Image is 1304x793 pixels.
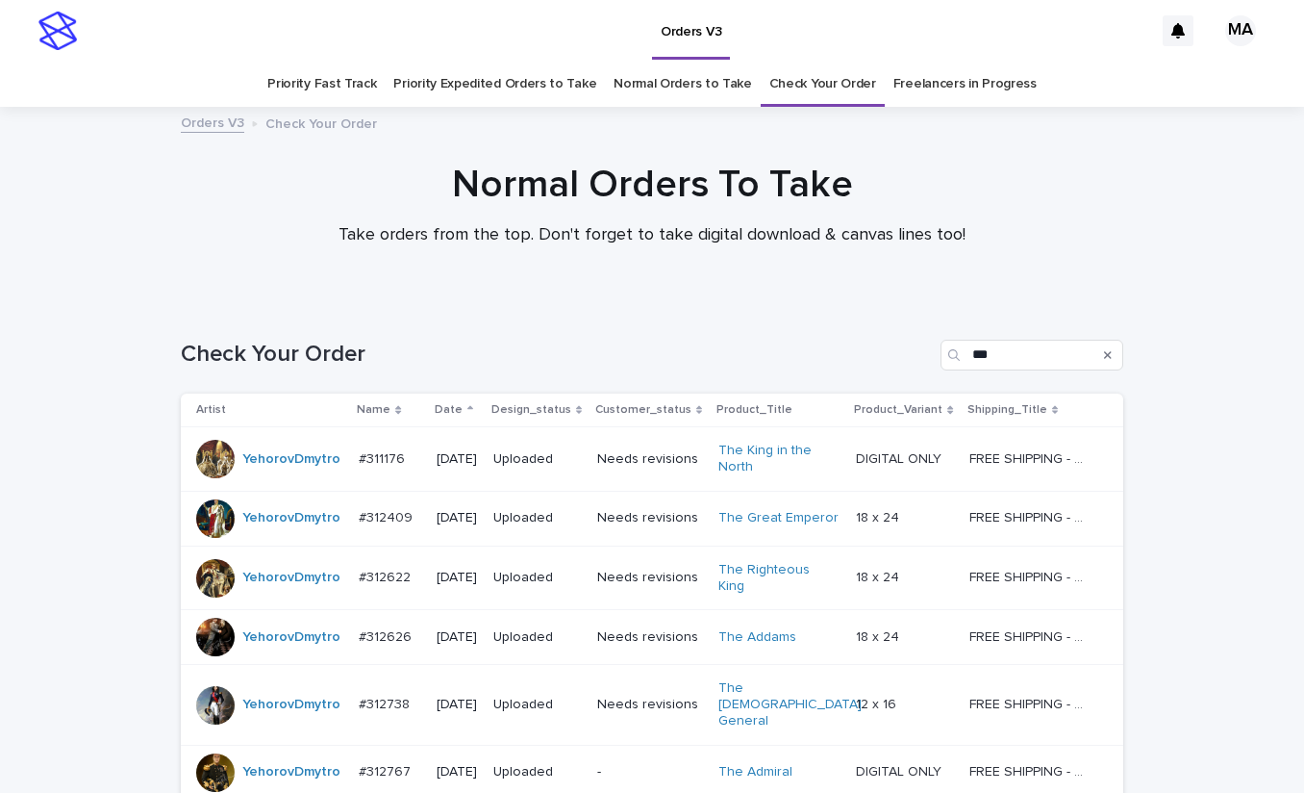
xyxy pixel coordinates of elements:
a: The [DEMOGRAPHIC_DATA] General [718,680,862,729]
p: Take orders from the top. Don't forget to take digital download & canvas lines too! [267,225,1037,246]
p: Uploaded [493,451,582,468]
tr: YehorovDmytro #312622#312622 [DATE]UploadedNeeds revisionsThe Righteous King 18 x 2418 x 24 FREE ... [181,546,1123,610]
a: The King in the North [718,443,839,475]
p: - [597,764,703,780]
a: The Addams [718,629,796,646]
p: Uploaded [493,629,582,646]
p: [DATE] [437,629,478,646]
p: Needs revisions [597,629,703,646]
tr: YehorovDmytro #312738#312738 [DATE]UploadedNeeds revisionsThe [DEMOGRAPHIC_DATA] General 12 x 161... [181,665,1123,745]
p: FREE SHIPPING - preview in 1-2 business days, after your approval delivery will take 5-10 b.d. [969,693,1093,713]
p: FREE SHIPPING - preview in 1-2 business days, after your approval delivery will take 5-10 b.d. [969,626,1093,646]
a: The Righteous King [718,562,839,595]
a: Orders V3 [181,111,244,133]
a: YehorovDmytro [242,451,340,468]
p: Needs revisions [597,510,703,526]
p: Needs revisions [597,451,703,468]
tr: YehorovDmytro #312409#312409 [DATE]UploadedNeeds revisionsThe Great Emperor 18 x 2418 x 24 FREE S... [181,491,1123,546]
p: Name [357,399,390,421]
p: [DATE] [437,764,478,780]
p: [DATE] [437,697,478,713]
p: DIGITAL ONLY [856,448,945,468]
div: MA [1225,15,1256,46]
p: Customer_status [595,399,691,421]
p: Product_Variant [854,399,942,421]
p: DIGITAL ONLY [856,760,945,780]
a: YehorovDmytro [242,510,340,526]
p: 18 x 24 [856,626,903,646]
a: YehorovDmytro [242,629,340,646]
p: FREE SHIPPING - preview in 1-2 business days, after your approval delivery will take 5-10 b.d. [969,448,1093,468]
p: Design_status [491,399,571,421]
a: YehorovDmytro [242,697,340,713]
p: Artist [196,399,226,421]
a: YehorovDmytro [242,570,340,586]
p: [DATE] [437,451,478,468]
p: 18 x 24 [856,506,903,526]
p: Needs revisions [597,570,703,586]
a: The Admiral [718,764,792,780]
h1: Check Your Order [181,341,933,369]
p: 18 x 24 [856,566,903,586]
tr: YehorovDmytro #312626#312626 [DATE]UploadedNeeds revisionsThe Addams 18 x 2418 x 24 FREE SHIPPING... [181,610,1123,665]
p: Check Your Order [265,112,377,133]
p: [DATE] [437,570,478,586]
p: Date [435,399,463,421]
a: The Great Emperor [718,510,839,526]
p: FREE SHIPPING - preview in 1-2 business days, after your approval delivery will take 5-10 b.d. [969,566,1093,586]
p: #312409 [359,506,416,526]
a: Freelancers in Progress [893,62,1037,107]
p: #312622 [359,566,414,586]
a: Check Your Order [769,62,876,107]
p: #311176 [359,448,409,468]
a: Priority Expedited Orders to Take [393,62,596,107]
p: Needs revisions [597,697,703,713]
h1: Normal Orders To Take [181,162,1123,208]
p: Product_Title [716,399,792,421]
a: Priority Fast Track [267,62,376,107]
img: stacker-logo-s-only.png [38,12,77,50]
p: #312767 [359,760,414,780]
p: Uploaded [493,510,582,526]
p: Shipping_Title [967,399,1047,421]
p: [DATE] [437,510,478,526]
a: YehorovDmytro [242,764,340,780]
p: #312626 [359,626,415,646]
p: Uploaded [493,697,582,713]
p: FREE SHIPPING - preview in 1-2 business days, after your approval delivery will take 5-10 b.d. [969,760,1093,780]
p: 12 x 16 [856,693,900,713]
input: Search [940,340,1123,371]
tr: YehorovDmytro #311176#311176 [DATE]UploadedNeeds revisionsThe King in the North DIGITAL ONLYDIGIT... [181,427,1123,492]
p: FREE SHIPPING - preview in 1-2 business days, after your approval delivery will take 5-10 b.d. [969,506,1093,526]
a: Normal Orders to Take [614,62,752,107]
p: Uploaded [493,570,582,586]
p: #312738 [359,693,414,713]
p: Uploaded [493,764,582,780]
